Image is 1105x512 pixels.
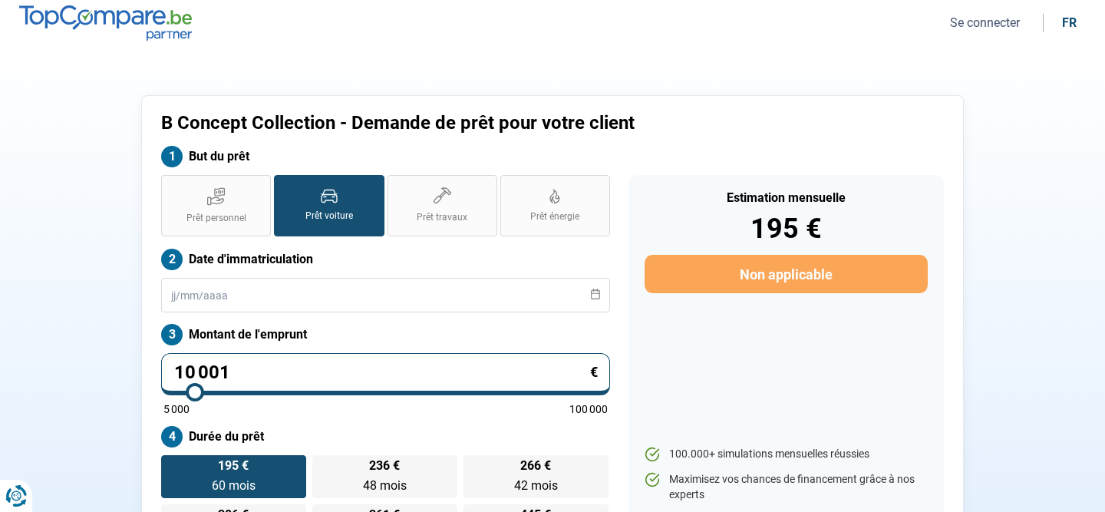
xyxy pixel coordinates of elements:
h1: B Concept Collection - Demande de prêt pour votre client [161,112,744,134]
button: Se connecter [945,15,1024,31]
label: Durée du prêt [161,426,610,448]
div: fr [1062,15,1077,30]
label: But du prêt [161,146,610,167]
span: Prêt travaux [417,211,467,224]
div: Estimation mensuelle [645,192,928,204]
span: 236 € [369,460,400,472]
button: Non applicable [645,255,928,293]
span: 5 000 [163,404,190,415]
div: 195 € [645,215,928,243]
span: Prêt voiture [305,210,353,223]
span: 48 mois [363,478,407,493]
img: TopCompare.be [19,5,192,40]
span: 100 000 [569,404,608,415]
span: 266 € [520,460,551,472]
span: Prêt énergie [530,210,579,223]
span: 195 € [218,460,249,472]
label: Date d'immatriculation [161,249,610,270]
li: 100.000+ simulations mensuelles réussies [645,447,928,462]
li: Maximisez vos chances de financement grâce à nos experts [645,472,928,502]
span: Prêt personnel [186,212,246,225]
span: 60 mois [212,478,256,493]
label: Montant de l'emprunt [161,324,610,345]
span: € [590,365,598,379]
span: 42 mois [514,478,558,493]
input: jj/mm/aaaa [161,278,610,312]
